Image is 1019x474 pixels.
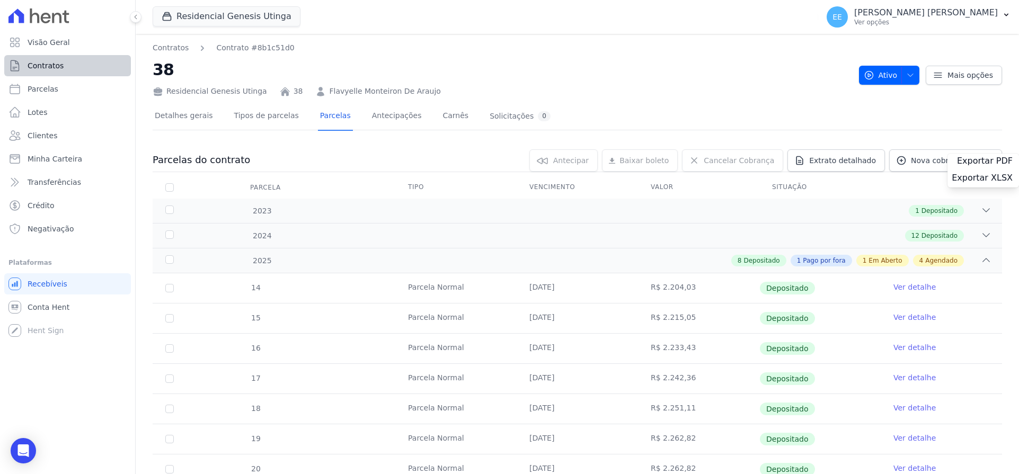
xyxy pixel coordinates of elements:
[638,273,759,303] td: R$ 2.204,03
[893,372,936,383] a: Ver detalhe
[864,66,898,85] span: Ativo
[4,273,131,294] a: Recebíveis
[250,464,261,473] span: 20
[370,103,424,131] a: Antecipações
[911,155,993,166] span: Nova cobrança avulsa
[4,102,131,123] a: Lotes
[294,86,303,97] a: 38
[165,405,174,413] input: Só é possível selecionar pagamentos em aberto
[893,433,936,443] a: Ver detalhe
[919,256,924,265] span: 4
[832,13,842,21] span: EE
[395,424,517,454] td: Parcela Normal
[893,342,936,353] a: Ver detalhe
[28,302,69,312] span: Conta Hent
[153,42,295,53] nav: Breadcrumb
[395,334,517,363] td: Parcela Normal
[329,86,440,97] a: Flavyelle Monteiron De Araujo
[797,256,801,265] span: 1
[395,273,517,303] td: Parcela Normal
[28,60,64,71] span: Contratos
[4,78,131,100] a: Parcelas
[517,394,638,424] td: [DATE]
[232,103,301,131] a: Tipos de parcelas
[854,7,998,18] p: [PERSON_NAME] [PERSON_NAME]
[517,273,638,303] td: [DATE]
[165,465,174,473] input: Só é possível selecionar pagamentos em aberto
[165,284,174,292] input: Só é possível selecionar pagamentos em aberto
[952,173,1015,185] a: Exportar XLSX
[925,256,958,265] span: Agendado
[28,130,57,141] span: Clientes
[921,206,958,216] span: Depositado
[395,394,517,424] td: Parcela Normal
[28,107,48,118] span: Lotes
[760,282,815,294] span: Depositado
[760,312,815,325] span: Depositado
[8,256,127,269] div: Plataformas
[28,37,70,48] span: Visão Geral
[4,218,131,239] a: Negativação
[490,111,551,121] div: Solicitações
[911,231,919,240] span: 12
[28,200,55,211] span: Crédito
[915,206,919,216] span: 1
[787,149,885,172] a: Extrato detalhado
[153,42,189,53] a: Contratos
[738,256,742,265] span: 8
[4,32,131,53] a: Visão Geral
[250,344,261,352] span: 16
[854,18,998,26] p: Ver opções
[153,86,267,97] div: Residencial Genesis Utinga
[28,154,82,164] span: Minha Carteira
[216,42,294,53] a: Contrato #8b1c51d0
[743,256,779,265] span: Depositado
[237,177,294,198] div: Parcela
[4,172,131,193] a: Transferências
[893,312,936,323] a: Ver detalhe
[760,433,815,445] span: Depositado
[395,364,517,393] td: Parcela Normal
[760,342,815,355] span: Depositado
[638,364,759,393] td: R$ 2.242,36
[863,256,867,265] span: 1
[926,66,1002,85] a: Mais opções
[760,372,815,385] span: Depositado
[893,282,936,292] a: Ver detalhe
[153,42,850,53] nav: Breadcrumb
[153,6,300,26] button: Residencial Genesis Utinga
[4,125,131,146] a: Clientes
[859,66,920,85] button: Ativo
[517,334,638,363] td: [DATE]
[517,364,638,393] td: [DATE]
[869,256,902,265] span: Em Aberto
[28,177,81,187] span: Transferências
[250,314,261,322] span: 15
[638,424,759,454] td: R$ 2.262,82
[4,297,131,318] a: Conta Hent
[250,404,261,413] span: 18
[947,70,993,81] span: Mais opções
[153,154,250,166] h3: Parcelas do contrato
[153,103,215,131] a: Detalhes gerais
[638,176,759,199] th: Valor
[759,176,881,199] th: Situação
[250,374,261,382] span: 17
[818,2,1019,32] button: EE [PERSON_NAME] [PERSON_NAME] Ver opções
[153,58,850,82] h2: 38
[488,103,553,131] a: Solicitações0
[803,256,845,265] span: Pago por fora
[893,403,936,413] a: Ver detalhe
[760,403,815,415] span: Depositado
[4,148,131,169] a: Minha Carteira
[4,195,131,216] a: Crédito
[517,424,638,454] td: [DATE]
[638,334,759,363] td: R$ 2.233,43
[165,344,174,353] input: Só é possível selecionar pagamentos em aberto
[395,176,517,199] th: Tipo
[165,314,174,323] input: Só é possível selecionar pagamentos em aberto
[809,155,876,166] span: Extrato detalhado
[893,463,936,473] a: Ver detalhe
[517,303,638,333] td: [DATE]
[440,103,471,131] a: Carnês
